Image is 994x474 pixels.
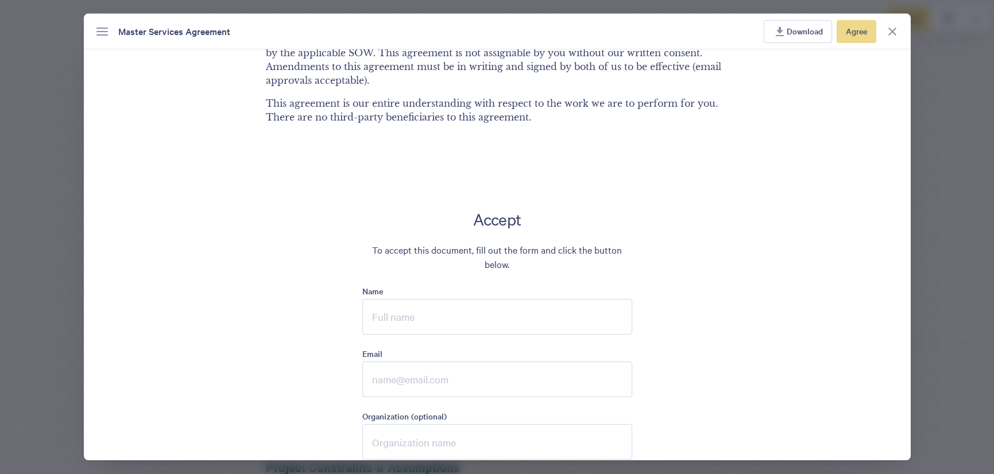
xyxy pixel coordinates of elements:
[362,243,632,271] span: To accept this document, fill out the form and click the button below.
[764,20,832,43] button: Download
[118,24,230,38] span: Master Services Agreement
[362,362,632,397] input: name@email.com
[881,20,904,43] button: Close agreement
[91,20,114,43] button: Menu
[362,424,632,460] input: Organization name
[266,18,728,96] p: This "agreement" includes this agreement and any SOW associated with it, including Member request...
[846,25,867,37] span: Agree
[362,209,632,229] h3: Accept
[362,348,632,362] label: Email
[362,286,632,299] label: Name
[787,25,823,37] span: Download
[837,20,876,43] button: Agree
[266,96,728,147] p: This agreement is our entire understanding with respect to the work we are to perform for you. Th...
[362,299,632,335] input: Full name
[362,411,632,424] label: Organization (optional)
